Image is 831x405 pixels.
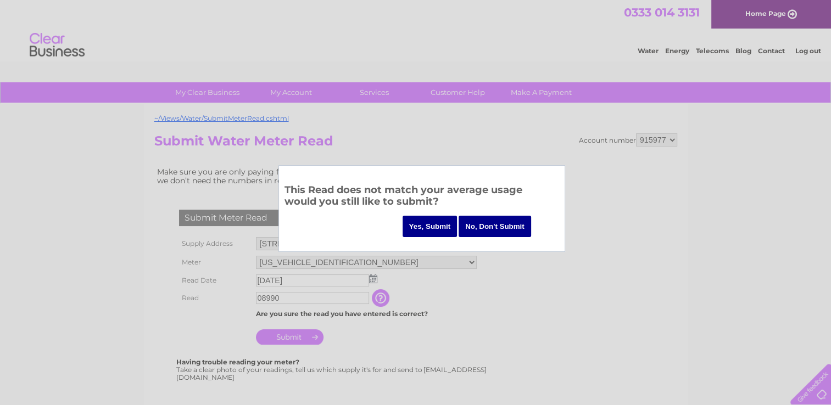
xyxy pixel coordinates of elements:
[29,29,85,62] img: logo.png
[624,5,700,19] a: 0333 014 3131
[157,6,676,53] div: Clear Business is a trading name of Verastar Limited (registered in [GEOGRAPHIC_DATA] No. 3667643...
[696,47,729,55] a: Telecoms
[638,47,659,55] a: Water
[758,47,785,55] a: Contact
[459,216,531,237] input: No, Don't Submit
[403,216,458,237] input: Yes, Submit
[665,47,689,55] a: Energy
[795,47,821,55] a: Log out
[285,182,559,212] h3: This Read does not match your average usage would you still like to submit?
[735,47,751,55] a: Blog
